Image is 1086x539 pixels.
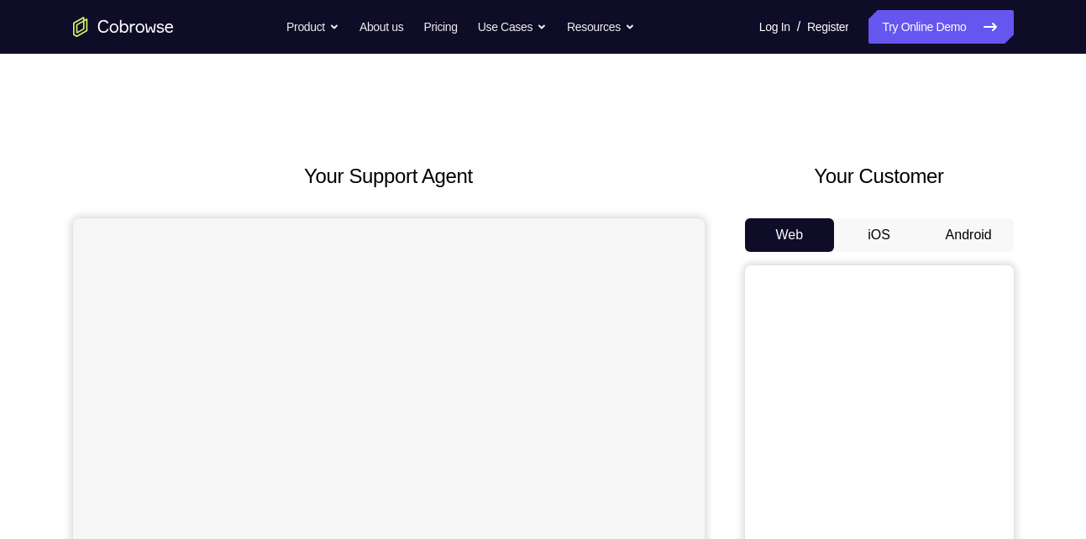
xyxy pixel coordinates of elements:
[359,10,403,44] a: About us
[797,17,800,37] span: /
[807,10,848,44] a: Register
[478,10,547,44] button: Use Cases
[759,10,790,44] a: Log In
[745,218,835,252] button: Web
[834,218,924,252] button: iOS
[286,10,339,44] button: Product
[745,161,1014,191] h2: Your Customer
[567,10,635,44] button: Resources
[73,17,174,37] a: Go to the home page
[73,161,705,191] h2: Your Support Agent
[924,218,1014,252] button: Android
[423,10,457,44] a: Pricing
[868,10,1013,44] a: Try Online Demo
